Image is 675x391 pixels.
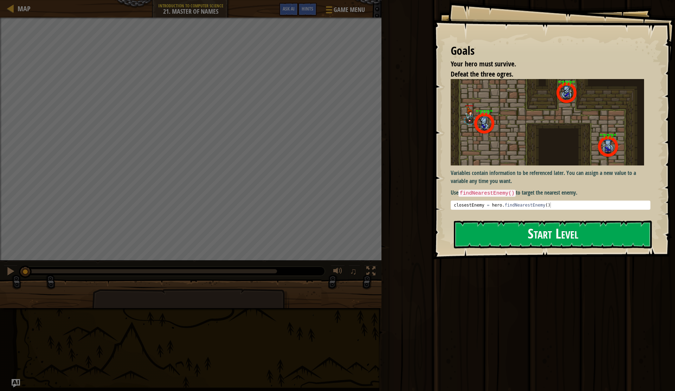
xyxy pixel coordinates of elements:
span: Map [18,4,31,13]
p: Use to target the nearest enemy. [451,189,650,197]
button: Ask AI [279,3,298,16]
div: Goals [451,43,650,59]
li: Defeat the three ogres. [442,69,649,79]
button: ⌘ + P: Pause [4,265,18,279]
code: findNearestEnemy() [458,190,516,197]
span: Defeat the three ogres. [451,69,513,79]
span: Ask AI [283,5,295,12]
button: Start Level [454,221,652,248]
img: Master of names [451,79,644,165]
span: ♫ [350,266,357,276]
span: Your hero must survive. [451,59,516,69]
button: Game Menu [320,3,369,19]
a: Map [14,4,31,13]
p: Variables contain information to be referenced later. You can assign a new value to a variable an... [451,169,650,185]
li: Your hero must survive. [442,59,649,69]
button: Ask AI [12,379,20,387]
span: Hints [302,5,313,12]
button: Adjust volume [331,265,345,279]
button: Toggle fullscreen [364,265,378,279]
span: Game Menu [334,5,365,14]
button: ♫ [348,265,360,279]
